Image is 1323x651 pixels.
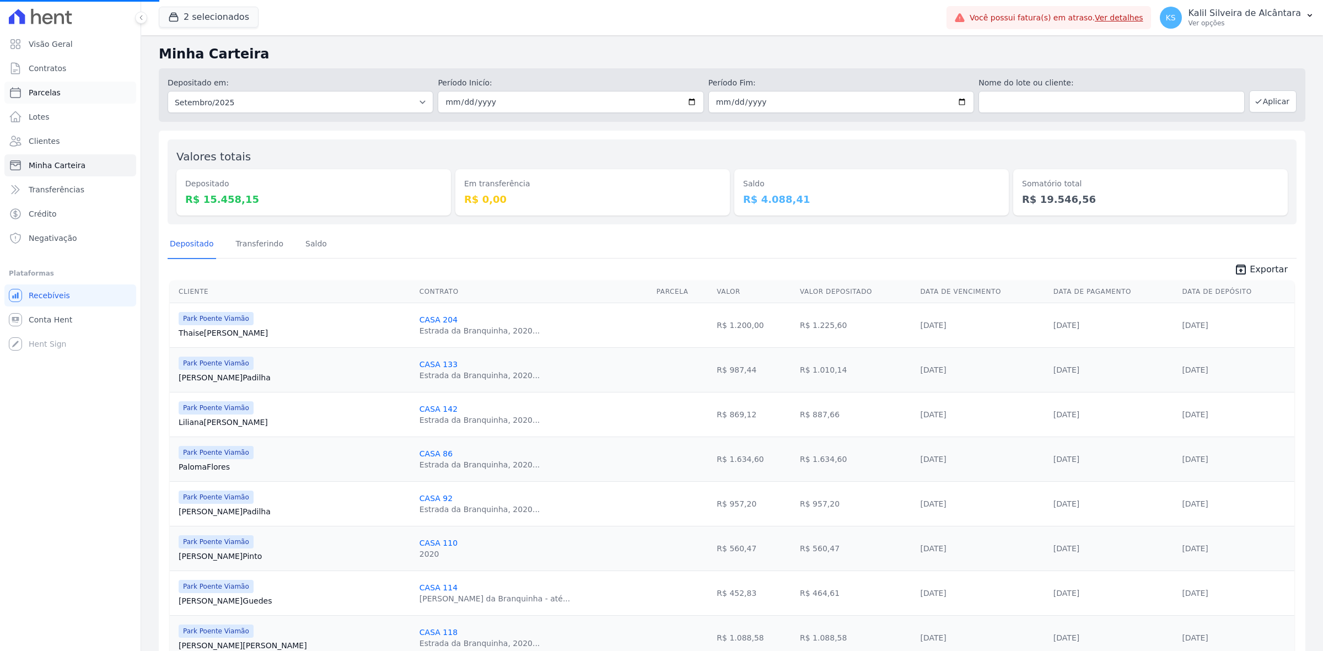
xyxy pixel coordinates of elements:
[29,233,77,244] span: Negativação
[420,583,458,592] a: CASA 114
[420,405,458,413] a: CASA 142
[420,548,458,559] div: 2020
[4,154,136,176] a: Minha Carteira
[1234,263,1247,276] i: unarchive
[795,481,916,526] td: R$ 957,20
[1053,633,1079,642] a: [DATE]
[795,571,916,615] td: R$ 464,61
[420,504,540,515] div: Estrada da Branquinha, 2020...
[652,281,713,303] th: Parcela
[920,365,946,374] a: [DATE]
[1053,499,1079,508] a: [DATE]
[420,494,453,503] a: CASA 92
[743,192,1000,207] dd: R$ 4.088,41
[712,437,795,481] td: R$ 1.634,60
[4,309,136,331] a: Conta Hent
[1182,499,1208,508] a: [DATE]
[4,82,136,104] a: Parcelas
[179,595,411,606] a: [PERSON_NAME]Guedes
[1182,544,1208,553] a: [DATE]
[29,39,73,50] span: Visão Geral
[712,392,795,437] td: R$ 869,12
[4,106,136,128] a: Lotes
[420,449,453,458] a: CASA 86
[420,360,458,369] a: CASA 133
[29,314,72,325] span: Conta Hent
[1177,281,1294,303] th: Data de Depósito
[179,506,411,517] a: [PERSON_NAME]Padilha
[29,290,70,301] span: Recebíveis
[438,77,703,89] label: Período Inicío:
[1182,455,1208,464] a: [DATE]
[176,150,251,163] label: Valores totais
[4,203,136,225] a: Crédito
[185,192,442,207] dd: R$ 15.458,15
[420,325,540,336] div: Estrada da Branquinha, 2020...
[159,44,1305,64] h2: Minha Carteira
[420,370,540,381] div: Estrada da Branquinha, 2020...
[179,372,411,383] a: [PERSON_NAME]Padilha
[420,628,458,637] a: CASA 118
[234,230,286,259] a: Transferindo
[795,303,916,347] td: R$ 1.225,60
[795,281,916,303] th: Valor Depositado
[179,446,254,459] span: Park Poente Viamão
[179,535,254,548] span: Park Poente Viamão
[970,12,1143,24] span: Você possui fatura(s) em atraso.
[712,571,795,615] td: R$ 452,83
[1250,263,1288,276] span: Exportar
[1053,365,1079,374] a: [DATE]
[179,357,254,370] span: Park Poente Viamão
[1053,321,1079,330] a: [DATE]
[712,303,795,347] td: R$ 1.200,00
[795,347,916,392] td: R$ 1.010,14
[1022,178,1279,190] dt: Somatório total
[29,87,61,98] span: Parcelas
[920,633,946,642] a: [DATE]
[712,481,795,526] td: R$ 957,20
[464,192,721,207] dd: R$ 0,00
[29,184,84,195] span: Transferências
[179,461,411,472] a: PalomaFlores
[420,415,540,426] div: Estrada da Branquinha, 2020...
[420,459,540,470] div: Estrada da Branquinha, 2020...
[920,544,946,553] a: [DATE]
[1182,365,1208,374] a: [DATE]
[4,33,136,55] a: Visão Geral
[1182,589,1208,598] a: [DATE]
[916,281,1048,303] th: Data de Vencimento
[4,284,136,306] a: Recebíveis
[9,267,132,280] div: Plataformas
[179,551,411,562] a: [PERSON_NAME]Pinto
[1053,589,1079,598] a: [DATE]
[29,136,60,147] span: Clientes
[920,589,946,598] a: [DATE]
[179,625,254,638] span: Park Poente Viamão
[1053,544,1079,553] a: [DATE]
[415,281,652,303] th: Contrato
[795,526,916,571] td: R$ 560,47
[159,7,259,28] button: 2 selecionados
[1049,281,1178,303] th: Data de Pagamento
[185,178,442,190] dt: Depositado
[420,315,458,324] a: CASA 204
[179,401,254,415] span: Park Poente Viamão
[420,638,540,649] div: Estrada da Branquinha, 2020...
[1166,14,1176,21] span: KS
[1225,263,1297,278] a: unarchive Exportar
[1182,321,1208,330] a: [DATE]
[920,410,946,419] a: [DATE]
[420,593,570,604] div: [PERSON_NAME] da Branquinha - até...
[1053,410,1079,419] a: [DATE]
[420,539,458,547] a: CASA 110
[1095,13,1143,22] a: Ver detalhes
[1182,410,1208,419] a: [DATE]
[920,321,946,330] a: [DATE]
[179,580,254,593] span: Park Poente Viamão
[712,281,795,303] th: Valor
[712,526,795,571] td: R$ 560,47
[4,179,136,201] a: Transferências
[1151,2,1323,33] button: KS Kalil Silveira de Alcântara Ver opções
[795,392,916,437] td: R$ 887,66
[1249,90,1297,112] button: Aplicar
